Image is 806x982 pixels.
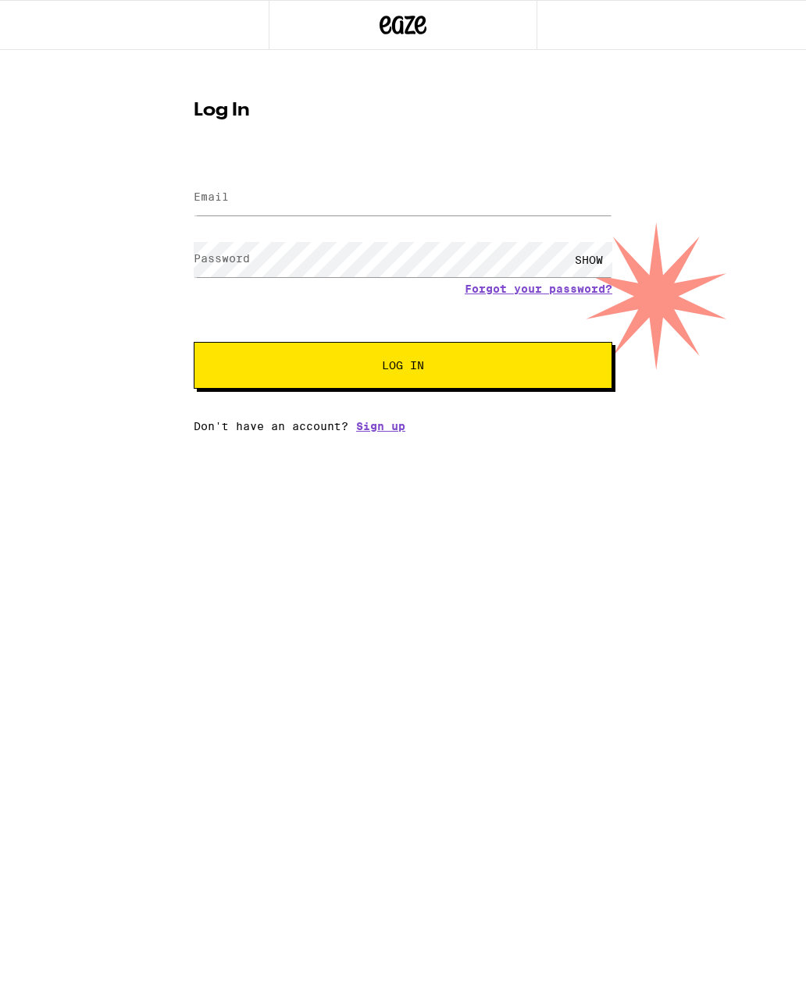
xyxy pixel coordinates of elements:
[194,190,229,203] label: Email
[194,101,612,120] h1: Log In
[356,420,405,432] a: Sign up
[465,283,612,295] a: Forgot your password?
[382,360,424,371] span: Log In
[194,252,250,265] label: Password
[194,180,612,215] input: Email
[194,342,612,389] button: Log In
[194,420,612,432] div: Don't have an account?
[565,242,612,277] div: SHOW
